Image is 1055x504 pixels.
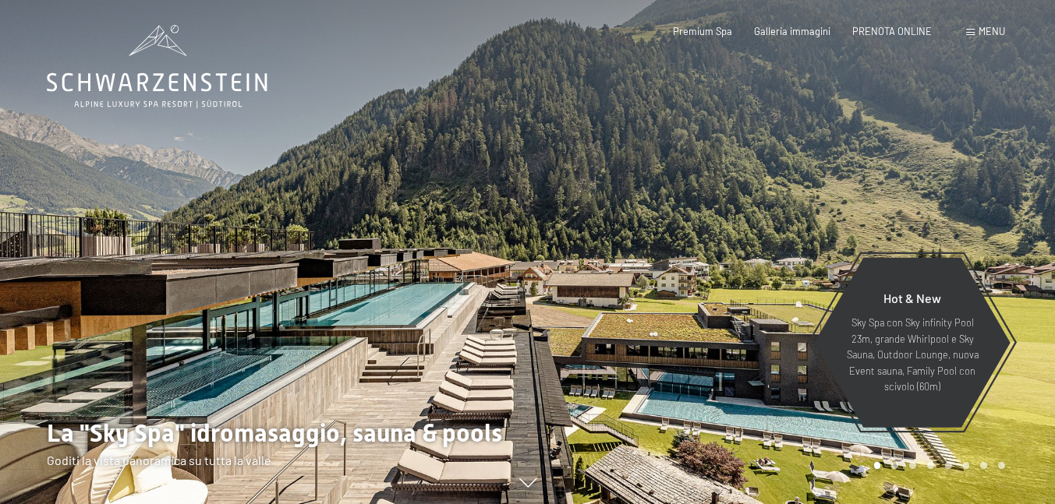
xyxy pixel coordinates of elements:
div: Carousel Page 4 [927,462,934,469]
span: Menu [979,25,1005,37]
div: Carousel Pagination [869,462,1005,469]
div: Carousel Page 7 [980,462,987,469]
a: PRENOTA ONLINE [852,25,932,37]
a: Premium Spa [673,25,732,37]
div: Carousel Page 8 [998,462,1005,469]
div: Carousel Page 6 [963,462,970,469]
div: Carousel Page 2 [891,462,898,469]
div: Carousel Page 1 (Current Slide) [874,462,881,469]
p: Sky Spa con Sky infinity Pool 23m, grande Whirlpool e Sky Sauna, Outdoor Lounge, nuova Event saun... [844,315,980,394]
a: Galleria immagini [754,25,830,37]
div: Carousel Page 5 [945,462,952,469]
span: Hot & New [883,291,941,305]
div: Carousel Page 3 [909,462,916,469]
a: Hot & New Sky Spa con Sky infinity Pool 23m, grande Whirlpool e Sky Sauna, Outdoor Lounge, nuova ... [813,257,1011,428]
